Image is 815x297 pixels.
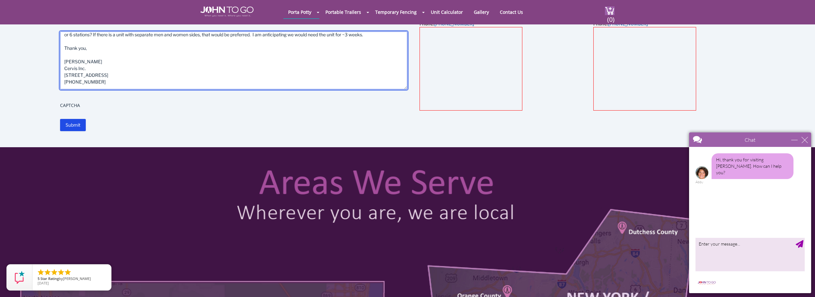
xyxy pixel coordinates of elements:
b: Phone: [593,21,648,27]
li:  [64,268,72,276]
li:  [44,268,51,276]
input: Submit [60,119,86,131]
li:  [57,268,65,276]
a: Contact Us [495,6,528,18]
iframe: Live Chat Box [685,129,815,297]
img: JOHN to go [200,6,253,17]
li:  [50,268,58,276]
span: [PERSON_NAME] [63,276,91,281]
span: Star Rating [40,276,59,281]
a: [PHONE_NUMBER] [608,21,648,27]
img: cart a [605,6,615,15]
a: [PHONE_NUMBER] [434,21,474,27]
a: Portable Trailers [321,6,366,18]
a: Porta Potty [283,6,316,18]
label: CAPTCHA [60,102,408,109]
img: Review Rating [13,271,26,284]
b: Phone: [420,21,474,27]
a: Temporary Fencing [370,6,421,18]
a: Unit Calculator [426,6,468,18]
a: Gallery [469,6,494,18]
span: by [38,277,106,281]
li:  [37,268,45,276]
span: [DATE] [38,281,49,285]
span: (0) [607,10,615,24]
span: 5 [38,276,40,281]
